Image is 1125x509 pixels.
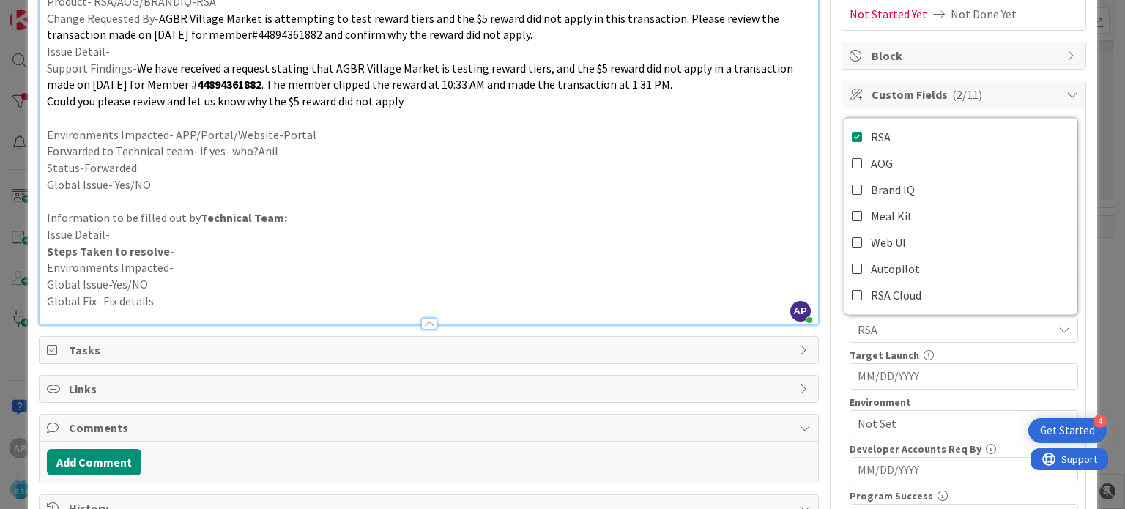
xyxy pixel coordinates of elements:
[197,77,261,92] strong: 44894361882
[844,229,1077,256] a: Web UI
[47,259,810,276] p: Environments Impacted-
[47,160,810,177] p: Status-Forwarded
[47,226,810,243] p: Issue Detail-
[1094,415,1107,428] div: 4
[871,258,920,280] span: Autopilot
[47,10,810,43] p: Change Requested By-
[47,276,810,293] p: Global Issue-Yes/NO
[871,126,891,148] span: RSA
[201,210,287,225] strong: Technical Team:
[31,2,67,20] span: Support
[47,94,404,108] span: Could you please review and let us know why the $5 reward did not apply
[871,284,921,306] span: RSA Cloud
[47,127,810,144] p: Environments Impacted- APP/Portal/Website-Portal
[261,77,672,92] span: . The member clipped the reward at 10:33 AM and made the transaction at 1:31 PM.
[844,150,1077,177] a: AOG
[858,321,1052,338] span: RSA
[47,244,174,259] strong: Steps Taken to resolve-
[850,5,927,23] span: Not Started Yet
[47,177,810,193] p: Global Issue- Yes/NO
[872,47,1059,64] span: Block
[47,61,795,92] span: We have received a request stating that AGBR Village Market is testing reward tiers, and the $5 r...
[47,11,781,42] span: AGBR Village Market is attempting to test reward tiers and the $5 reward did not apply in this tr...
[951,5,1017,23] span: Not Done Yet
[844,203,1077,229] a: Meal Kit
[69,419,791,436] span: Comments
[69,380,791,398] span: Links
[850,350,1078,360] div: Target Launch
[858,415,1052,432] span: Not Set
[69,341,791,359] span: Tasks
[850,116,878,129] label: Client
[47,43,810,60] p: Issue Detail-
[47,209,810,226] p: Information to be filled out by
[1040,423,1095,438] div: Get Started
[844,282,1077,308] a: RSA Cloud
[790,301,811,322] span: AP
[952,87,982,102] span: ( 2/11 )
[844,124,1077,150] a: RSA
[871,179,915,201] span: Brand IQ
[844,256,1077,282] a: Autopilot
[47,143,810,160] p: Forwarded to Technical team- if yes- who?Anil
[850,491,1078,501] div: Program Success
[858,458,1070,483] input: MM/DD/YYYY
[872,86,1059,103] span: Custom Fields
[1028,418,1107,443] div: Open Get Started checklist, remaining modules: 4
[871,152,893,174] span: AOG
[47,449,141,475] button: Add Comment
[47,293,810,310] p: Global Fix- Fix details
[871,231,906,253] span: Web UI
[858,364,1070,389] input: MM/DD/YYYY
[850,444,1078,454] div: Developer Accounts Req By
[871,205,913,227] span: Meal Kit
[850,397,1078,407] div: Environment
[844,177,1077,203] a: Brand IQ
[47,60,810,93] p: Support Findings-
